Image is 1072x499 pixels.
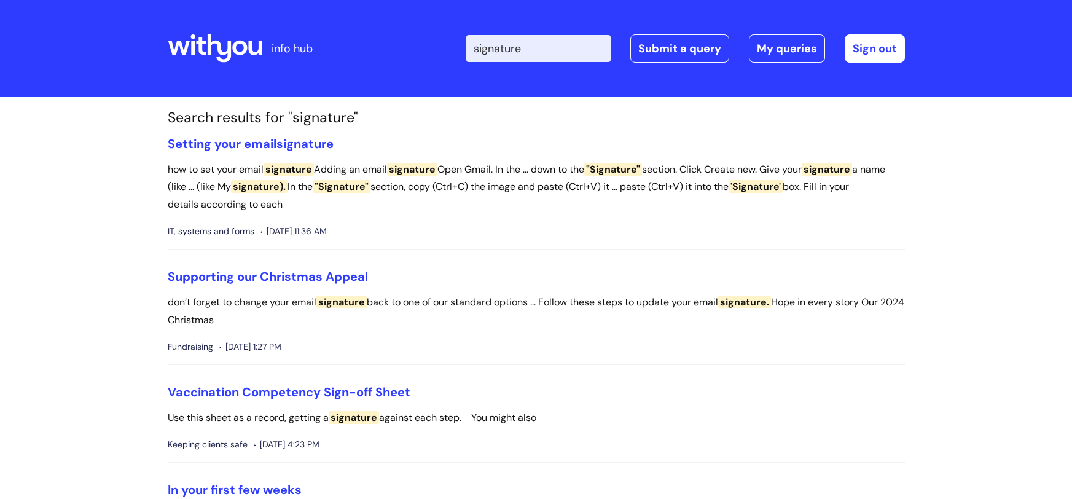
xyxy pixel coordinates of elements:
span: signature [387,163,437,176]
span: 'Signature' [729,180,783,193]
span: Fundraising [168,339,213,355]
span: "Signature" [313,180,370,193]
div: | - [466,34,905,63]
span: signature [316,296,367,308]
span: [DATE] 1:27 PM [219,339,281,355]
span: signature. [718,296,771,308]
input: Search [466,35,611,62]
span: Keeping clients safe [168,437,248,452]
p: don’t forget to change your email back to one of our standard options ... Follow these steps to u... [168,294,905,329]
a: Sign out [845,34,905,63]
a: Setting your emailsignature [168,136,334,152]
span: [DATE] 11:36 AM [260,224,327,239]
p: info hub [272,39,313,58]
span: signature [329,411,379,424]
span: signature [276,136,334,152]
span: signature [802,163,852,176]
span: [DATE] 4:23 PM [254,437,319,452]
p: how to set your email Adding an email Open Gmail. In the ... down to the section. Click Create ne... [168,161,905,214]
span: signature [264,163,314,176]
a: In your first few weeks [168,482,302,498]
p: Use this sheet as a record, getting a against each step. You might also [168,409,905,427]
a: Supporting our Christmas Appeal [168,269,368,285]
h1: Search results for "signature" [168,109,905,127]
a: My queries [749,34,825,63]
a: Vaccination Competency Sign-off Sheet [168,384,410,400]
a: Submit a query [630,34,729,63]
span: "Signature" [584,163,642,176]
span: IT, systems and forms [168,224,254,239]
span: signature). [231,180,288,193]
